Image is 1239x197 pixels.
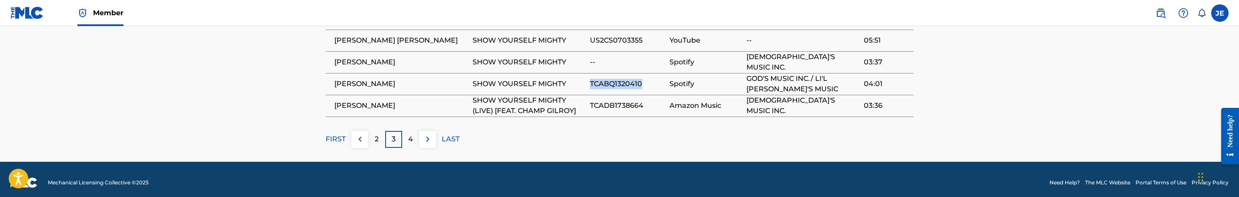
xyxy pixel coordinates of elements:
span: Spotify [669,57,742,67]
img: right [423,134,433,144]
span: [DEMOGRAPHIC_DATA]'S MUSIC INC. [746,52,859,73]
span: 03:37 [864,57,909,67]
img: Top Rightsholder [77,8,88,18]
div: Help [1175,4,1192,22]
img: MLC Logo [10,7,44,19]
div: Drag [1198,164,1203,190]
a: Need Help? [1049,179,1080,187]
span: TCABQ1320410 [590,79,665,89]
span: Amazon Music [669,100,742,111]
span: -- [590,57,665,67]
iframe: Chat Widget [1196,155,1239,197]
span: [DEMOGRAPHIC_DATA]'S MUSIC INC. [746,95,859,116]
span: TCADB1738664 [590,100,665,111]
p: FIRST [326,134,346,144]
span: US2CS0703355 [590,35,665,46]
p: 3 [392,134,396,144]
a: Public Search [1152,4,1169,22]
span: 04:01 [864,79,909,89]
span: GOD'S MUSIC INC./ LI'L [PERSON_NAME]'S MUSIC [746,73,859,94]
iframe: Resource Center [1215,101,1239,171]
span: [PERSON_NAME] [334,57,468,67]
div: Notifications [1197,9,1206,17]
span: Spotify [669,79,742,89]
span: 05:51 [864,35,909,46]
span: SHOW YOURSELF MIGHTY [473,35,586,46]
span: Member [93,8,123,18]
p: LAST [442,134,460,144]
span: 03:36 [864,100,909,111]
span: YouTube [669,35,742,46]
a: Privacy Policy [1192,179,1229,187]
p: 4 [408,134,413,144]
span: Mechanical Licensing Collective © 2025 [48,179,149,187]
img: help [1178,8,1189,18]
span: [PERSON_NAME] [334,100,468,111]
span: [PERSON_NAME] [PERSON_NAME] [334,35,468,46]
div: User Menu [1211,4,1229,22]
span: -- [746,35,859,46]
a: The MLC Website [1085,179,1130,187]
img: left [355,134,365,144]
p: 2 [375,134,379,144]
span: SHOW YOURSELF MIGHTY [473,79,586,89]
span: SHOW YOURSELF MIGHTY (LIVE) [FEAT. CHAMP GILROY] [473,95,586,116]
span: [PERSON_NAME] [334,79,468,89]
img: search [1156,8,1166,18]
a: Portal Terms of Use [1136,179,1186,187]
span: SHOW YOURSELF MIGHTY [473,57,586,67]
